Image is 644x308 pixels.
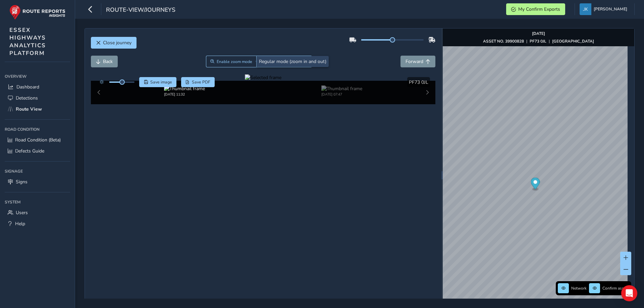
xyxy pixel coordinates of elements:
a: Detections [5,93,70,104]
span: Save image [150,79,172,85]
span: Enable drawing mode [267,59,308,64]
a: Help [5,218,70,229]
span: ESSEX HIGHWAYS ANALYTICS PLATFORM [9,26,46,57]
a: Route View [5,104,70,115]
span: Forward [406,58,423,65]
a: Road Condition (Beta) [5,134,70,145]
span: My Confirm Exports [518,6,560,12]
img: rr logo [9,5,65,20]
span: Save PDF [192,79,210,85]
span: Route View [16,106,42,112]
div: Map marker [531,178,540,191]
button: Back [91,56,118,67]
div: Open Intercom Messenger [621,285,637,301]
span: Users [16,209,28,216]
div: Road Condition [5,124,70,134]
strong: [GEOGRAPHIC_DATA] [552,39,594,44]
div: Overview [5,71,70,81]
strong: PF73 0JL [530,39,546,44]
a: Defects Guide [5,145,70,157]
span: route-view/journeys [106,6,175,15]
a: Users [5,207,70,218]
strong: [DATE] [532,31,545,36]
div: | | [483,39,594,44]
span: Signs [16,179,28,185]
div: System [5,197,70,207]
strong: ASSET NO. 39900828 [483,39,524,44]
span: Close journey [103,40,131,46]
button: My Confirm Exports [506,3,565,15]
span: Confirm assets [602,286,629,291]
span: Dashboard [16,84,39,90]
a: Dashboard [5,81,70,93]
span: Detections [16,95,38,101]
button: Zoom [206,56,257,67]
a: Signs [5,176,70,187]
button: Draw [256,56,312,67]
button: [PERSON_NAME] [580,3,630,15]
div: [DATE] 07:47 [321,92,362,97]
img: Thumbnail frame [164,85,205,92]
span: Defects Guide [15,148,44,154]
img: diamond-layout [580,3,591,15]
button: Close journey [91,37,137,49]
img: Thumbnail frame [321,85,362,92]
div: Signage [5,166,70,176]
span: Back [103,58,113,65]
button: Save [139,77,176,87]
div: [DATE] 11:32 [164,92,205,97]
span: PF73 0JL [409,79,428,85]
span: Network [571,286,587,291]
span: Road Condition (Beta) [15,137,61,143]
span: [PERSON_NAME] [594,3,627,15]
span: Enable zoom mode [217,59,252,64]
span: Help [15,221,25,227]
button: PDF [181,77,215,87]
button: Forward [400,56,435,67]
